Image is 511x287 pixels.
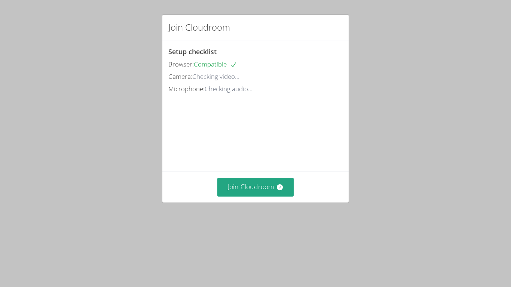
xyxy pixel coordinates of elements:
span: Camera: [168,72,192,81]
span: Setup checklist [168,47,217,56]
h2: Join Cloudroom [168,21,230,34]
span: Microphone: [168,84,205,93]
span: Checking video... [192,72,239,81]
button: Join Cloudroom [217,178,294,196]
span: Browser: [168,60,194,68]
span: Compatible [194,60,237,68]
span: Checking audio... [205,84,253,93]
